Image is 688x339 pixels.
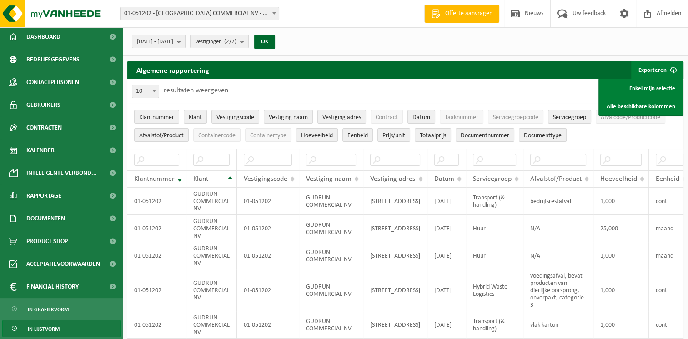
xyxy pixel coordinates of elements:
[134,110,179,124] button: KlantnummerKlantnummer: Activate to remove sorting
[461,132,509,139] span: Documentnummer
[134,128,189,142] button: Afvalstof/ProductAfvalstof/Product: Activate to sort
[301,132,333,139] span: Hoeveelheid
[216,114,254,121] span: Vestigingscode
[189,114,202,121] span: Klant
[466,311,523,339] td: Transport (& handling)
[127,188,186,215] td: 01-051202
[195,35,236,49] span: Vestigingen
[593,215,649,242] td: 25,000
[322,114,361,121] span: Vestiging adres
[488,110,543,124] button: ServicegroepcodeServicegroepcode: Activate to sort
[198,132,236,139] span: Containercode
[523,269,593,311] td: voedingsafval, bevat producten van dierlijke oorsprong, onverpakt, categorie 3
[26,48,80,71] span: Bedrijfsgegevens
[127,242,186,269] td: 01-051202
[523,215,593,242] td: N/A
[523,242,593,269] td: N/A
[237,242,299,269] td: 01-051202
[28,320,60,338] span: In lijstvorm
[363,215,427,242] td: [STREET_ADDRESS]
[26,116,62,139] span: Contracten
[26,207,65,230] span: Documenten
[237,269,299,311] td: 01-051202
[466,188,523,215] td: Transport (& handling)
[237,215,299,242] td: 01-051202
[26,184,61,207] span: Rapportage
[26,25,60,48] span: Dashboard
[376,114,398,121] span: Contract
[186,215,237,242] td: GUDRUN COMMERCIAL NV
[26,94,60,116] span: Gebruikers
[237,188,299,215] td: 01-051202
[427,215,466,242] td: [DATE]
[299,242,363,269] td: GUDRUN COMMERCIAL NV
[523,311,593,339] td: vlak karton
[420,132,446,139] span: Totaalprijs
[299,311,363,339] td: GUDRUN COMMERCIAL NV
[342,128,373,142] button: EenheidEenheid: Activate to sort
[264,110,313,124] button: Vestiging naamVestiging naam: Activate to sort
[377,128,410,142] button: Prijs/unitPrijs/unit: Activate to sort
[596,110,665,124] button: Afvalcode/ProductcodeAfvalcode/Productcode: Activate to sort
[363,242,427,269] td: [STREET_ADDRESS]
[184,110,207,124] button: KlantKlant: Activate to sort
[415,128,451,142] button: TotaalprijsTotaalprijs: Activate to sort
[250,132,286,139] span: Containertype
[440,110,483,124] button: TaaknummerTaaknummer: Activate to sort
[347,132,368,139] span: Eenheid
[26,162,97,184] span: Intelligente verbond...
[134,175,175,183] span: Klantnummer
[656,175,679,183] span: Eenheid
[26,71,79,94] span: Contactpersonen
[600,175,637,183] span: Hoeveelheid
[299,215,363,242] td: GUDRUN COMMERCIAL NV
[519,128,567,142] button: DocumenttypeDocumenttype: Activate to sort
[424,5,499,23] a: Offerte aanvragen
[371,110,403,124] button: ContractContract: Activate to sort
[601,114,660,121] span: Afvalcode/Productcode
[299,188,363,215] td: GUDRUN COMMERCIAL NV
[412,114,430,121] span: Datum
[524,132,562,139] span: Documenttype
[121,7,279,20] span: 01-051202 - GUDRUN COMMERCIAL NV - LIER
[306,175,352,183] span: Vestiging naam
[427,311,466,339] td: [DATE]
[26,275,79,298] span: Financial History
[407,110,435,124] button: DatumDatum: Activate to sort
[466,215,523,242] td: Huur
[132,35,186,48] button: [DATE] - [DATE]
[2,320,121,337] a: In lijstvorm
[237,311,299,339] td: 01-051202
[186,242,237,269] td: GUDRUN COMMERCIAL NV
[548,110,591,124] button: ServicegroepServicegroep: Activate to sort
[593,242,649,269] td: 1,000
[600,97,682,115] a: Alle beschikbare kolommen
[127,215,186,242] td: 01-051202
[370,175,415,183] span: Vestiging adres
[26,230,68,253] span: Product Shop
[193,128,241,142] button: ContainercodeContainercode: Activate to sort
[224,39,236,45] count: (2/2)
[427,188,466,215] td: [DATE]
[382,132,405,139] span: Prijs/unit
[28,301,69,318] span: In grafiekvorm
[193,175,208,183] span: Klant
[127,269,186,311] td: 01-051202
[139,132,184,139] span: Afvalstof/Product
[190,35,249,48] button: Vestigingen(2/2)
[434,175,454,183] span: Datum
[363,188,427,215] td: [STREET_ADDRESS]
[600,79,682,97] a: Enkel mijn selectie
[553,114,586,121] span: Servicegroep
[137,35,173,49] span: [DATE] - [DATE]
[317,110,366,124] button: Vestiging adresVestiging adres: Activate to sort
[631,61,683,79] button: Exporteren
[132,85,159,98] span: 10
[593,311,649,339] td: 1,000
[254,35,275,49] button: OK
[427,269,466,311] td: [DATE]
[363,269,427,311] td: [STREET_ADDRESS]
[466,242,523,269] td: Huur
